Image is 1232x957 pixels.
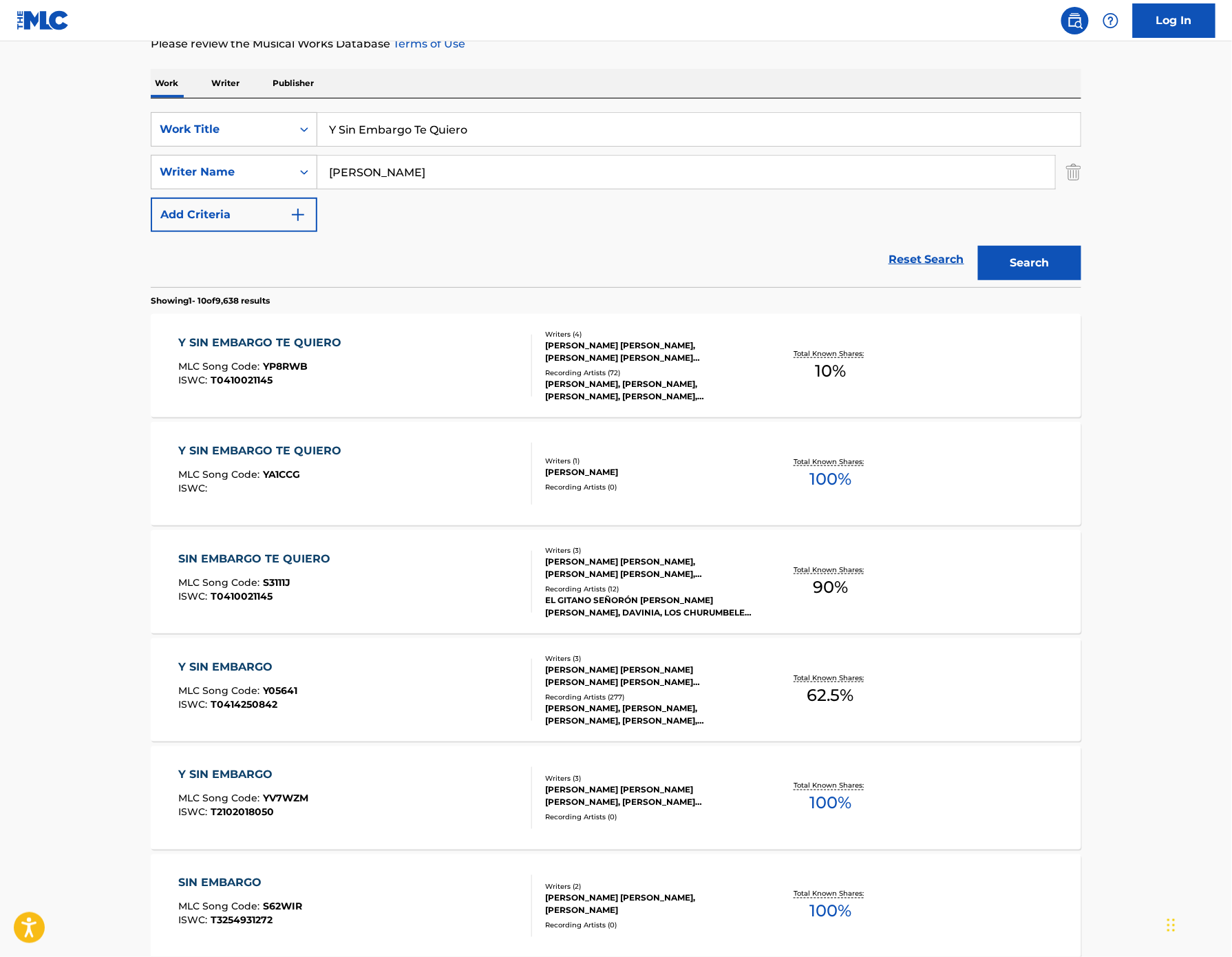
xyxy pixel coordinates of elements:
[179,767,309,784] div: Y SIN EMBARGO
[151,746,1081,850] a: Y SIN EMBARGOMLC Song Code:YV7WZMISWC:T2102018050Writers (3)[PERSON_NAME] [PERSON_NAME] [PERSON_N...
[264,468,301,481] span: YA1CCG
[268,69,318,98] p: Publisher
[179,551,338,567] div: SIN EMBARGO TE QUIERO
[978,246,1081,280] button: Search
[151,69,182,98] p: Work
[264,360,308,372] span: YP8RWB
[179,914,211,927] span: ISWC :
[545,882,753,892] div: Writers ( 2 )
[179,792,264,805] span: MLC Song Code :
[207,69,244,98] p: Writer
[545,921,753,931] div: Recording Artists ( 0 )
[794,565,867,575] p: Total Known Shares:
[179,875,303,892] div: SIN EMBARGO
[390,37,465,50] a: Terms of Use
[545,378,753,403] div: [PERSON_NAME], [PERSON_NAME], [PERSON_NAME], [PERSON_NAME], [PERSON_NAME],[PERSON_NAME]
[1061,7,1089,34] a: Public Search
[809,467,851,492] span: 100 %
[1167,905,1176,946] div: Drag
[151,112,1081,287] form: Search Form
[545,339,753,364] div: [PERSON_NAME] [PERSON_NAME], [PERSON_NAME] [PERSON_NAME] [PERSON_NAME] [PERSON_NAME], [PERSON_NAME]
[545,812,753,823] div: Recording Artists ( 0 )
[545,545,753,556] div: Writers ( 3 )
[813,575,848,600] span: 90 %
[809,899,851,924] span: 100 %
[794,673,867,683] p: Total Known Shares:
[211,914,273,927] span: T3254931272
[815,359,846,383] span: 10 %
[179,576,264,589] span: MLC Song Code :
[179,482,211,494] span: ISWC :
[151,422,1081,525] a: Y SIN EMBARGO TE QUIEROMLC Song Code:YA1CCGISWC:Writers (1)[PERSON_NAME]Recording Artists (0)Tota...
[809,791,851,816] span: 100 %
[179,659,298,675] div: Y SIN EMBARGO
[179,468,264,481] span: MLC Song Code :
[545,466,753,478] div: [PERSON_NAME]
[1103,12,1119,29] img: help
[179,901,264,913] span: MLC Song Code :
[290,207,306,223] img: 9d2ae6d4665cec9f34b9.svg
[794,348,867,359] p: Total Known Shares:
[545,692,753,702] div: Recording Artists ( 277 )
[179,443,349,459] div: Y SIN EMBARGO TE QUIERO
[211,806,275,819] span: T2102018050
[545,702,753,727] div: [PERSON_NAME], [PERSON_NAME], [PERSON_NAME], [PERSON_NAME], [PERSON_NAME], [PERSON_NAME], [PERSON...
[151,530,1081,633] a: SIN EMBARGO TE QUIEROMLC Song Code:S3111JISWC:T0410021145Writers (3)[PERSON_NAME] [PERSON_NAME], ...
[545,329,753,339] div: Writers ( 4 )
[807,683,854,708] span: 62.5 %
[794,889,867,899] p: Total Known Shares:
[179,360,264,372] span: MLC Song Code :
[160,121,284,138] div: Work Title
[179,374,211,386] span: ISWC :
[17,10,70,30] img: MLC Logo
[882,244,971,275] a: Reset Search
[264,901,303,913] span: S62WIR
[264,792,309,805] span: YV7WZM
[211,698,278,711] span: T0414250842
[794,781,867,791] p: Total Known Shares:
[545,556,753,580] div: [PERSON_NAME] [PERSON_NAME], [PERSON_NAME] [PERSON_NAME], [PERSON_NAME]
[545,456,753,466] div: Writers ( 1 )
[545,594,753,619] div: EL GITANO SEÑORÓN [PERSON_NAME] [PERSON_NAME], DAVINIA, LOS CHURUMBELES DE ESPAÃ±A, REINA [PERSON...
[794,456,867,467] p: Total Known Shares:
[545,774,753,784] div: Writers ( 3 )
[179,698,211,711] span: ISWC :
[545,584,753,594] div: Recording Artists ( 12 )
[1067,12,1083,29] img: search
[545,368,753,378] div: Recording Artists ( 72 )
[1163,891,1232,957] iframe: Chat Widget
[545,784,753,809] div: [PERSON_NAME] [PERSON_NAME] [PERSON_NAME], [PERSON_NAME] [PERSON_NAME]
[545,653,753,664] div: Writers ( 3 )
[179,806,211,819] span: ISWC :
[211,590,273,602] span: T0410021145
[151,638,1081,742] a: Y SIN EMBARGOMLC Song Code:Y05641ISWC:T0414250842Writers (3)[PERSON_NAME] [PERSON_NAME] [PERSON_N...
[151,36,1081,52] p: Please review the Musical Works Database
[151,295,270,307] p: Showing 1 - 10 of 9,638 results
[545,664,753,688] div: [PERSON_NAME] [PERSON_NAME] [PERSON_NAME] [PERSON_NAME] [PERSON_NAME], [PERSON_NAME]
[1133,3,1215,38] a: Log In
[264,684,298,697] span: Y05641
[545,892,753,917] div: [PERSON_NAME] [PERSON_NAME], [PERSON_NAME]
[160,164,284,180] div: Writer Name
[211,374,273,386] span: T0410021145
[151,314,1081,417] a: Y SIN EMBARGO TE QUIEROMLC Song Code:YP8RWBISWC:T0410021145Writers (4)[PERSON_NAME] [PERSON_NAME]...
[151,198,317,232] button: Add Criteria
[1097,7,1125,34] div: Help
[1066,155,1081,189] img: Delete Criterion
[545,482,753,492] div: Recording Artists ( 0 )
[179,590,211,602] span: ISWC :
[179,684,264,697] span: MLC Song Code :
[264,576,291,589] span: S3111J
[179,335,349,351] div: Y SIN EMBARGO TE QUIERO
